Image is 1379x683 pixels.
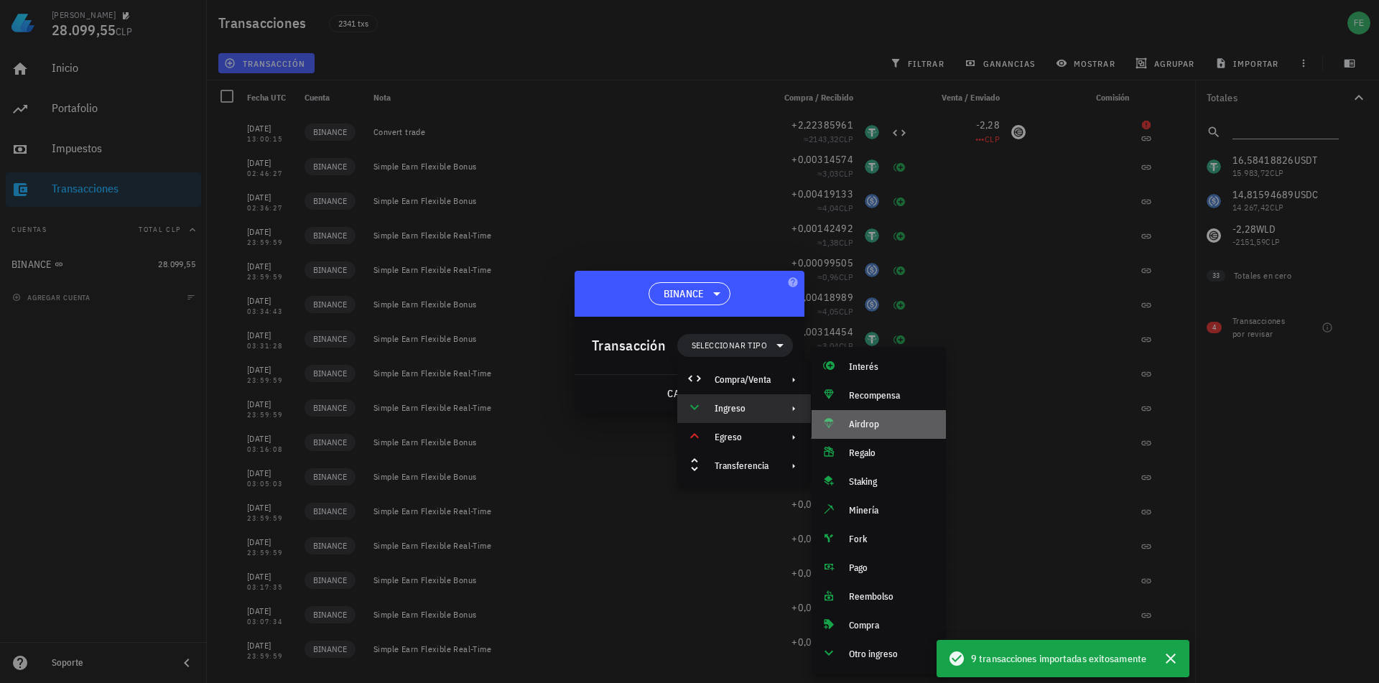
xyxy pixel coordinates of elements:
[667,387,720,400] span: cancelar
[849,649,934,660] div: Otro ingreso
[715,374,771,386] div: Compra/Venta
[849,447,934,459] div: Regalo
[692,338,767,353] span: Seleccionar tipo
[677,394,811,423] div: Ingreso
[661,381,726,406] button: cancelar
[715,460,771,472] div: Transferencia
[849,361,934,373] div: Interés
[715,403,771,414] div: Ingreso
[849,390,934,401] div: Recompensa
[677,423,811,452] div: Egreso
[677,452,811,480] div: Transferencia
[849,419,934,430] div: Airdrop
[677,366,811,394] div: Compra/Venta
[849,620,934,631] div: Compra
[849,476,934,488] div: Staking
[715,432,771,443] div: Egreso
[849,505,934,516] div: Minería
[664,287,705,301] span: BINANCE
[849,591,934,603] div: Reembolso
[592,334,666,357] div: Transacción
[971,651,1146,666] span: 9 transacciones importadas exitosamente
[849,534,934,545] div: Fork
[849,562,934,574] div: Pago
